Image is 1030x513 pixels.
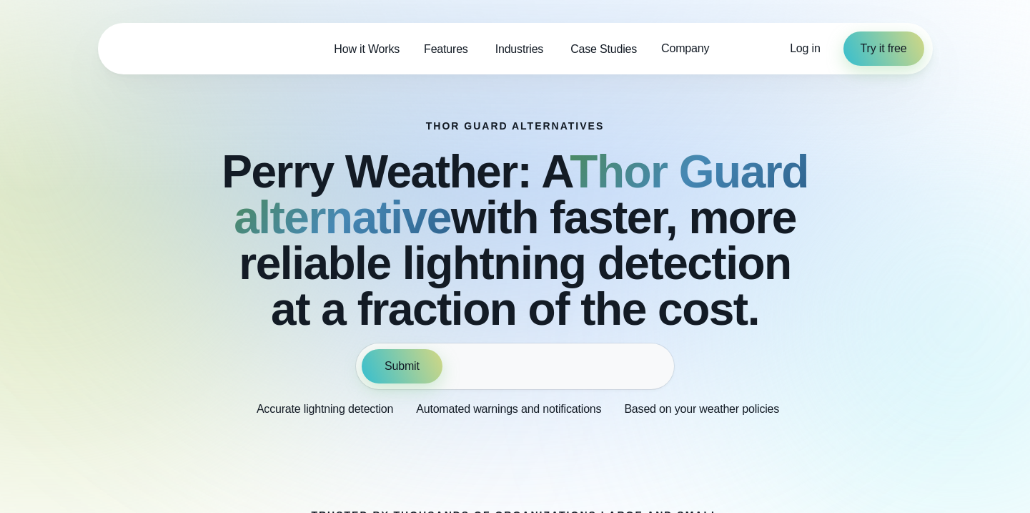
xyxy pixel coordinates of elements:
[570,41,637,58] span: Case Studies
[624,401,779,418] p: Based on your weather policies
[385,358,420,375] span: Submit
[362,349,442,383] button: Submit
[790,40,820,57] a: Log in
[843,31,924,66] a: Try it free
[426,120,605,132] h1: THOR GUARD ALTERNATIVES
[861,40,907,57] span: Try it free
[558,34,649,64] a: Case Studies
[424,41,468,58] span: Features
[169,149,861,332] h2: Perry Weather: A with faster, more reliable lightning detection at a fraction of the cost.
[661,40,709,57] span: Company
[257,401,393,418] p: Accurate lightning detection
[322,34,412,64] a: How it Works
[495,41,544,58] span: Industries
[334,41,400,58] span: How it Works
[790,42,820,54] span: Log in
[416,401,601,418] p: Automated warnings and notifications
[234,146,808,243] strong: Thor Guard alternative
